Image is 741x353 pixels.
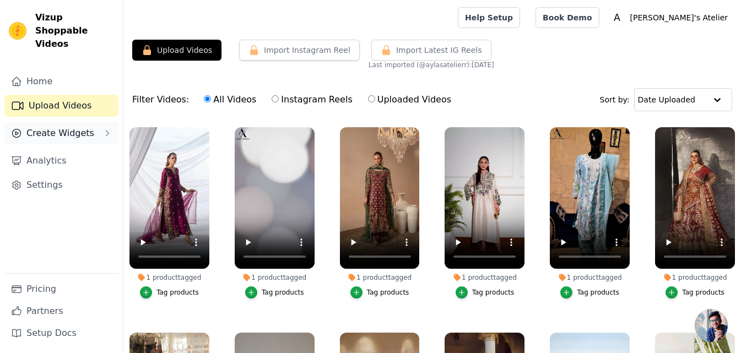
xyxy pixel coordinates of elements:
a: Pricing [4,278,118,300]
div: 1 product tagged [445,273,524,282]
div: Filter Videos: [132,87,457,112]
input: Instagram Reels [272,95,279,102]
button: Tag products [456,286,515,298]
div: 1 product tagged [550,273,630,282]
button: Upload Videos [132,40,221,61]
button: Import Latest IG Reels [371,40,491,61]
div: Tag products [682,288,724,297]
div: 1 product tagged [235,273,315,282]
a: Book Demo [536,7,599,28]
input: Uploaded Videos [368,95,375,102]
a: Upload Videos [4,95,118,117]
button: Tag products [350,286,409,298]
label: Uploaded Videos [367,93,452,107]
div: Tag products [577,288,619,297]
button: Tag products [560,286,619,298]
a: Home [4,70,118,93]
button: A [PERSON_NAME]'s Atelier [608,8,732,28]
div: 1 product tagged [655,273,735,282]
button: Tag products [666,286,724,298]
div: Tag products [367,288,409,297]
div: 1 product tagged [340,273,420,282]
p: [PERSON_NAME]'s Atelier [626,8,732,28]
a: Partners [4,300,118,322]
div: Tag products [156,288,199,297]
a: Help Setup [458,7,520,28]
div: Tag products [262,288,304,297]
div: Tag products [472,288,515,297]
label: Instagram Reels [271,93,353,107]
a: Open chat [695,309,728,342]
a: Analytics [4,150,118,172]
label: All Videos [203,93,257,107]
a: Settings [4,174,118,196]
div: 1 product tagged [129,273,209,282]
input: All Videos [204,95,211,102]
span: Import Latest IG Reels [396,45,482,56]
div: Sort by: [600,88,733,111]
button: Tag products [140,286,199,298]
a: Setup Docs [4,322,118,344]
span: Vizup Shoppable Videos [35,11,114,51]
span: Last imported (@ aylasatelierr ): [DATE] [369,61,494,69]
button: Create Widgets [4,122,118,144]
button: Import Instagram Reel [239,40,360,61]
span: Create Widgets [26,127,94,140]
text: A [614,12,620,23]
button: Tag products [245,286,304,298]
img: Vizup [9,22,26,40]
